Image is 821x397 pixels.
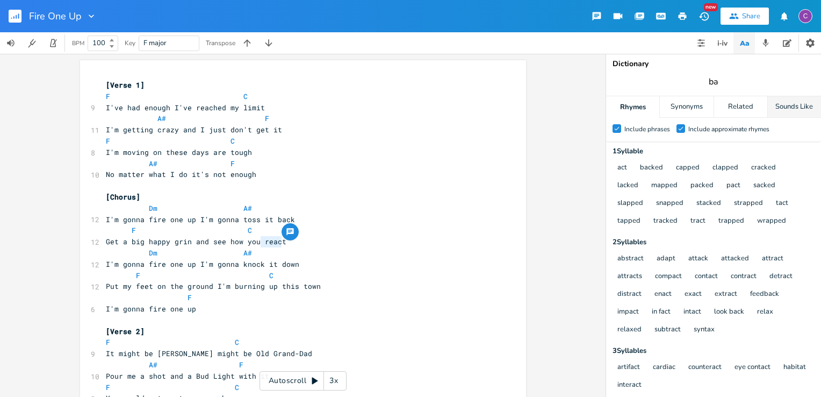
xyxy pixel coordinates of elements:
div: Transpose [206,40,235,46]
span: I'm gonna fire one up [106,304,196,314]
button: tapped [617,217,640,226]
button: stacked [696,199,721,208]
button: attract [762,254,783,264]
div: Key [125,40,135,46]
button: eye contact [734,363,770,372]
button: Share [721,8,769,25]
button: act [617,164,627,173]
button: cracked [751,164,776,173]
button: New [693,6,715,26]
span: C [243,91,248,101]
button: lacked [617,181,638,190]
button: relaxed [617,325,642,335]
button: adapt [657,254,675,264]
span: Fire One Up [29,11,82,21]
span: C [235,382,239,392]
span: Dm [149,248,157,258]
div: Charlie Glaze [798,9,812,23]
button: enact [654,290,672,299]
button: C [798,4,812,29]
button: contract [731,272,757,281]
span: F [231,159,235,168]
span: C [231,136,235,146]
span: I've had enough I've reached my limit [106,103,265,112]
button: relax [757,308,773,317]
button: habitat [783,363,806,372]
button: slapped [617,199,643,208]
span: I'm getting crazy and I just don't get it [106,125,282,134]
button: tact [776,199,788,208]
button: subtract [654,325,681,335]
span: C [235,337,239,347]
span: F [106,337,110,347]
span: A# [243,203,252,213]
span: A# [157,114,166,123]
button: attracts [617,272,642,281]
span: F [106,136,110,146]
span: F [265,114,269,123]
span: It might be [PERSON_NAME] might be Old Grand-Dad [106,349,312,358]
button: in fact [652,308,671,317]
span: F [136,271,140,280]
span: A# [149,159,157,168]
span: A# [149,360,157,370]
button: capped [676,164,700,173]
span: F [132,225,136,235]
span: C [269,271,273,280]
span: Pour me a shot and a Bud Light with it [106,371,269,381]
button: attack [688,254,708,264]
button: extract [715,290,737,299]
button: snapped [656,199,683,208]
div: 2 Syllable s [613,239,815,246]
div: Dictionary [613,60,815,68]
span: F [188,293,192,302]
button: exact [685,290,702,299]
div: Related [714,96,767,118]
button: detract [769,272,793,281]
button: clapped [712,164,738,173]
span: F major [143,38,167,48]
span: I'm gonna fire one up I'm gonna toss it back [106,215,295,224]
div: BPM [72,40,84,46]
span: I'm moving on these days are tough [106,147,252,157]
button: sacked [753,181,775,190]
span: Get a big happy grin and see how you react [106,237,286,246]
div: 3 Syllable s [613,348,815,355]
button: cardiac [653,363,675,372]
div: Autoscroll [260,371,347,391]
button: packed [690,181,714,190]
div: 1 Syllable [613,148,815,155]
button: tracked [653,217,678,226]
button: wrapped [757,217,786,226]
button: syntax [694,325,715,335]
button: strapped [734,199,763,208]
span: [Verse 2] [106,327,145,336]
div: Synonyms [660,96,713,118]
button: interact [617,381,642,390]
button: tract [690,217,705,226]
span: F [106,91,110,101]
span: [Chorus] [106,192,140,202]
div: Rhymes [606,96,659,118]
div: Include approximate rhymes [688,126,769,132]
span: F [239,360,243,370]
div: Share [742,11,760,21]
button: trapped [718,217,744,226]
span: I'm gonna fire one up I'm gonna knock it down [106,259,299,269]
button: intact [683,308,701,317]
span: F [106,382,110,392]
span: Dm [149,203,157,213]
button: pact [726,181,740,190]
div: Include phrases [624,126,670,132]
button: abstract [617,254,644,264]
span: Put my feet on the ground I'm burning up this town [106,281,321,291]
button: feedback [750,290,779,299]
button: look back [714,308,744,317]
div: New [704,3,718,11]
button: compact [655,272,682,281]
button: mapped [651,181,678,190]
button: contact [695,272,718,281]
button: impact [617,308,639,317]
button: counteract [688,363,722,372]
button: attacked [721,254,749,264]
